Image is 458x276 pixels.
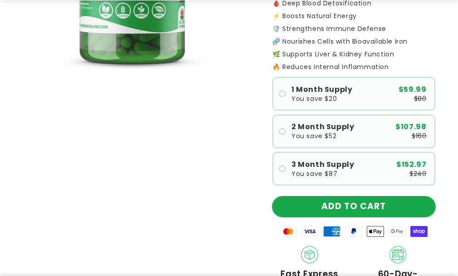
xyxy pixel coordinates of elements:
span: $160 [412,133,426,139]
span: 1 Month Supply [291,86,352,93]
p: 🔥 Reduces Internal Inflammation [272,64,435,70]
span: $152.97 [396,161,426,168]
span: 3 Month Supply [291,161,354,168]
span: $107.98 [395,123,426,130]
span: $80 [414,95,427,102]
span: You save $20 [291,95,337,102]
img: 60_day_Guarantee.png [389,246,407,263]
span: $59.99 [399,86,427,93]
span: You save $52 [291,133,336,139]
button: ADD TO CART [272,196,435,217]
img: Shipping.png [301,246,318,263]
span: You save $87 [291,171,337,177]
span: 2 Month Supply [291,123,354,130]
p: 🌿 Supports Liver & Kidney Function [272,51,435,57]
span: $240 [409,171,426,177]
